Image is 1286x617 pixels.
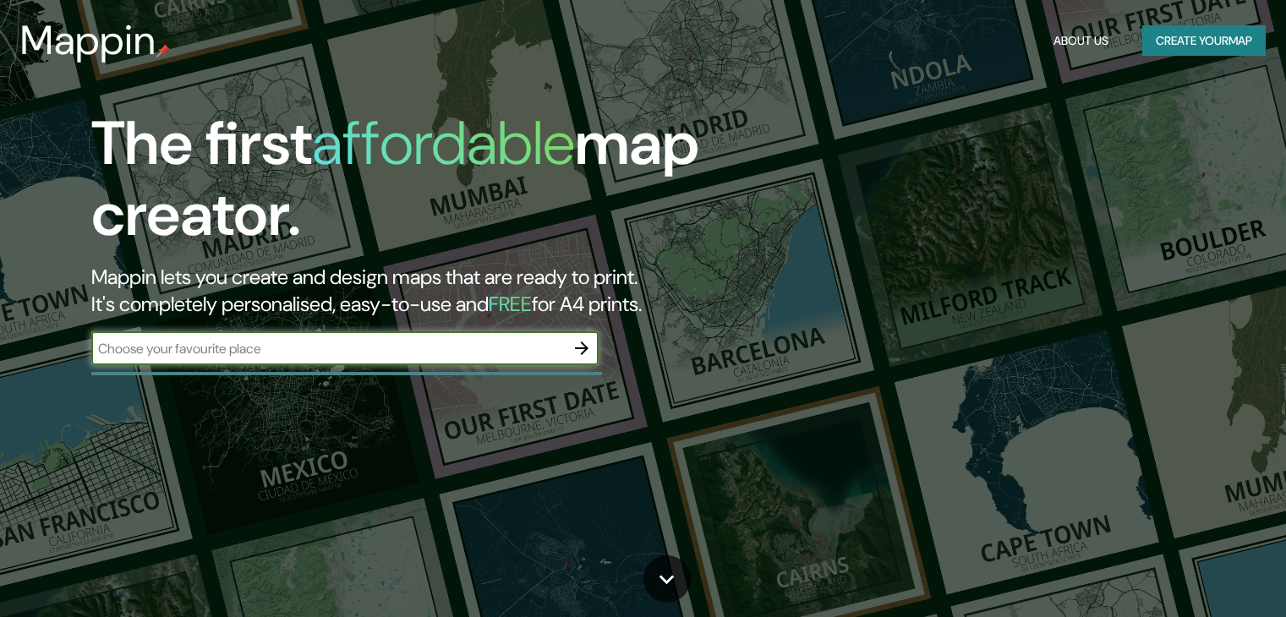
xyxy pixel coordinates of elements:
h1: affordable [312,104,575,183]
h5: FREE [489,291,532,317]
h3: Mappin [20,17,156,64]
button: About Us [1047,25,1115,57]
input: Choose your favourite place [91,339,565,358]
button: Create yourmap [1142,25,1266,57]
img: mappin-pin [156,44,170,57]
h1: The first map creator. [91,108,735,264]
h2: Mappin lets you create and design maps that are ready to print. It's completely personalised, eas... [91,264,735,318]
